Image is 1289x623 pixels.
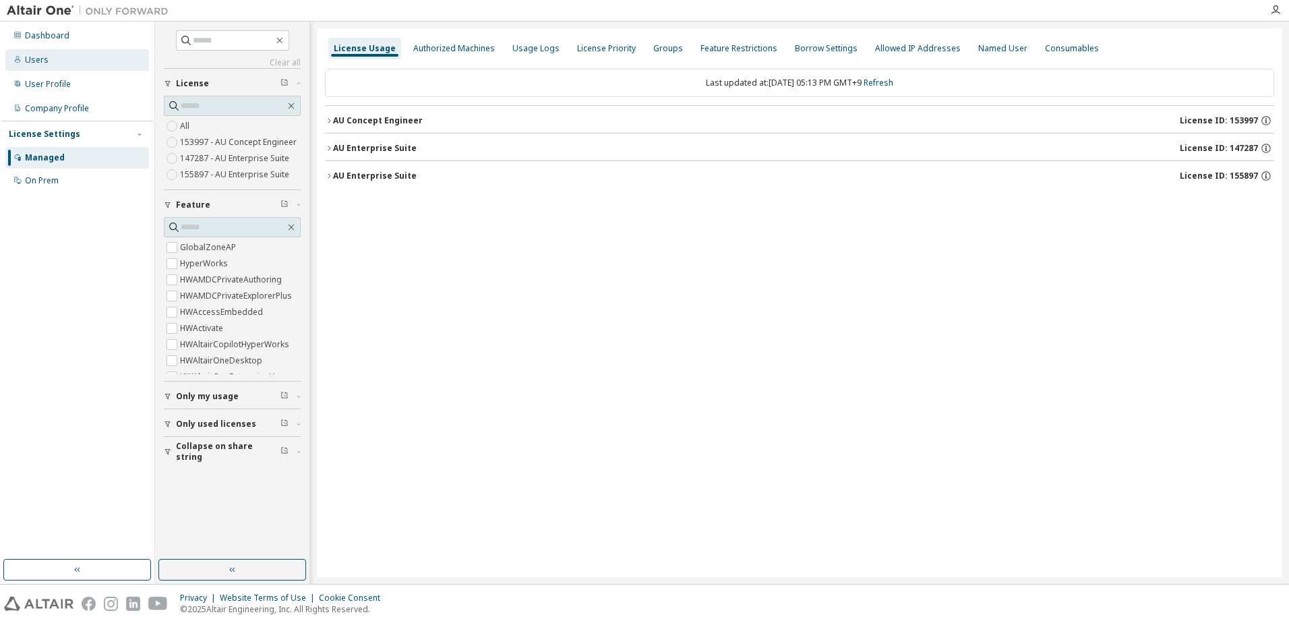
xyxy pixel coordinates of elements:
[25,103,89,114] div: Company Profile
[180,353,265,369] label: HWAltairOneDesktop
[164,382,301,411] button: Only my usage
[180,167,292,183] label: 155897 - AU Enterprise Suite
[512,43,560,54] div: Usage Logs
[978,43,1027,54] div: Named User
[164,190,301,220] button: Feature
[180,272,284,288] label: HWAMDCPrivateAuthoring
[864,77,893,88] a: Refresh
[164,69,301,98] button: License
[333,171,417,181] div: AU Enterprise Suite
[653,43,683,54] div: Groups
[325,69,1274,97] div: Last updated at: [DATE] 05:13 PM GMT+9
[180,150,292,167] label: 147287 - AU Enterprise Suite
[176,200,210,210] span: Feature
[280,391,289,402] span: Clear filter
[180,256,231,272] label: HyperWorks
[25,175,59,186] div: On Prem
[25,79,71,90] div: User Profile
[180,320,226,336] label: HWActivate
[164,57,301,68] a: Clear all
[577,43,636,54] div: License Priority
[9,129,80,140] div: License Settings
[180,239,239,256] label: GlobalZoneAP
[180,336,292,353] label: HWAltairCopilotHyperWorks
[325,133,1274,163] button: AU Enterprise SuiteLicense ID: 147287
[220,593,319,603] div: Website Terms of Use
[25,30,69,41] div: Dashboard
[280,78,289,89] span: Clear filter
[126,597,140,611] img: linkedin.svg
[333,115,423,126] div: AU Concept Engineer
[164,409,301,439] button: Only used licenses
[148,597,168,611] img: youtube.svg
[325,161,1274,191] button: AU Enterprise SuiteLicense ID: 155897
[280,446,289,457] span: Clear filter
[176,391,239,402] span: Only my usage
[333,143,417,154] div: AU Enterprise Suite
[176,441,280,463] span: Collapse on share string
[180,134,299,150] label: 153997 - AU Concept Engineer
[180,603,388,615] p: © 2025 Altair Engineering, Inc. All Rights Reserved.
[280,200,289,210] span: Clear filter
[334,43,396,54] div: License Usage
[176,78,209,89] span: License
[82,597,96,611] img: facebook.svg
[1180,115,1258,126] span: License ID: 153997
[413,43,495,54] div: Authorized Machines
[325,106,1274,136] button: AU Concept EngineerLicense ID: 153997
[180,304,266,320] label: HWAccessEmbedded
[176,419,256,429] span: Only used licenses
[180,288,295,304] label: HWAMDCPrivateExplorerPlus
[4,597,73,611] img: altair_logo.svg
[180,118,192,134] label: All
[164,437,301,467] button: Collapse on share string
[795,43,858,54] div: Borrow Settings
[25,152,65,163] div: Managed
[180,593,220,603] div: Privacy
[7,4,175,18] img: Altair One
[180,369,291,385] label: HWAltairOneEnterpriseUser
[280,419,289,429] span: Clear filter
[1180,143,1258,154] span: License ID: 147287
[1180,171,1258,181] span: License ID: 155897
[875,43,961,54] div: Allowed IP Addresses
[1045,43,1099,54] div: Consumables
[319,593,388,603] div: Cookie Consent
[25,55,49,65] div: Users
[700,43,777,54] div: Feature Restrictions
[104,597,118,611] img: instagram.svg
